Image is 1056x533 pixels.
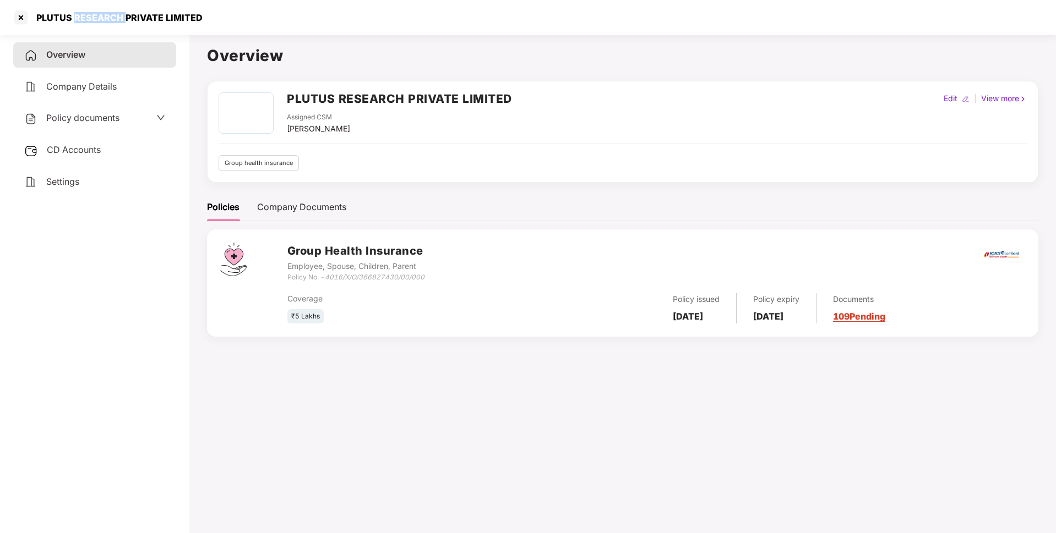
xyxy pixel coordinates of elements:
i: 4016/X/O/366827430/00/000 [325,273,424,281]
b: [DATE] [673,311,703,322]
div: Group health insurance [219,155,299,171]
div: Company Documents [257,200,346,214]
img: rightIcon [1019,95,1027,103]
div: Policy issued [673,293,720,305]
img: svg+xml;base64,PHN2ZyB3aWR0aD0iMjUiIGhlaWdodD0iMjQiIHZpZXdCb3g9IjAgMCAyNSAyNCIgZmlsbD0ibm9uZSIgeG... [24,144,38,157]
h3: Group Health Insurance [287,243,424,260]
img: editIcon [962,95,970,103]
span: CD Accounts [47,144,101,155]
div: | [972,92,979,105]
div: Edit [941,92,960,105]
h2: PLUTUS RESEARCH PRIVATE LIMITED [287,90,512,108]
div: Policy No. - [287,272,424,283]
img: svg+xml;base64,PHN2ZyB4bWxucz0iaHR0cDovL3d3dy53My5vcmcvMjAwMC9zdmciIHdpZHRoPSIyNCIgaGVpZ2h0PSIyNC... [24,49,37,62]
img: svg+xml;base64,PHN2ZyB4bWxucz0iaHR0cDovL3d3dy53My5vcmcvMjAwMC9zdmciIHdpZHRoPSIyNCIgaGVpZ2h0PSIyNC... [24,80,37,94]
span: Overview [46,49,85,60]
div: Documents [833,293,885,305]
a: 109 Pending [833,311,885,322]
img: icici.png [982,248,1021,261]
span: down [156,113,165,122]
img: svg+xml;base64,PHN2ZyB4bWxucz0iaHR0cDovL3d3dy53My5vcmcvMjAwMC9zdmciIHdpZHRoPSIyNCIgaGVpZ2h0PSIyNC... [24,112,37,125]
h1: Overview [207,43,1038,68]
div: View more [979,92,1029,105]
span: Settings [46,176,79,187]
div: Employee, Spouse, Children, Parent [287,260,424,272]
span: Policy documents [46,112,119,123]
span: Company Details [46,81,117,92]
img: svg+xml;base64,PHN2ZyB4bWxucz0iaHR0cDovL3d3dy53My5vcmcvMjAwMC9zdmciIHdpZHRoPSIyNCIgaGVpZ2h0PSIyNC... [24,175,37,189]
div: Policy expiry [753,293,799,305]
img: svg+xml;base64,PHN2ZyB4bWxucz0iaHR0cDovL3d3dy53My5vcmcvMjAwMC9zdmciIHdpZHRoPSI0Ny43MTQiIGhlaWdodD... [220,243,247,276]
b: [DATE] [753,311,783,322]
div: ₹5 Lakhs [287,309,324,324]
div: Policies [207,200,239,214]
div: Assigned CSM [287,112,350,123]
div: PLUTUS RESEARCH PRIVATE LIMITED [30,12,203,23]
div: Coverage [287,293,534,305]
div: [PERSON_NAME] [287,123,350,135]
